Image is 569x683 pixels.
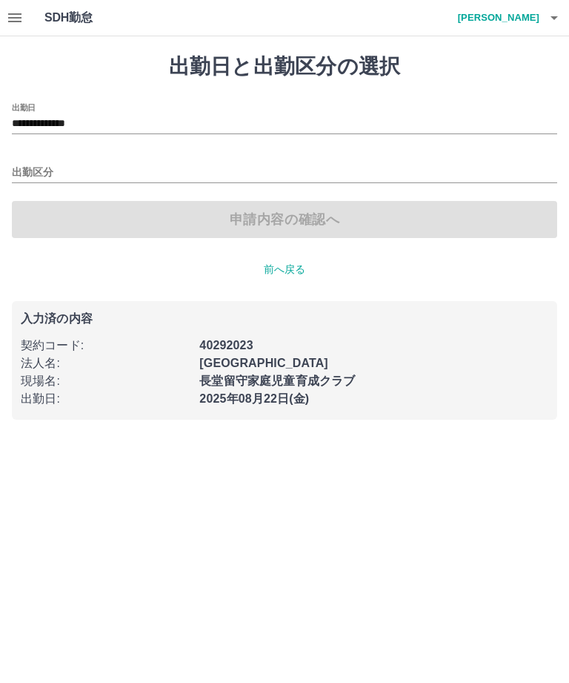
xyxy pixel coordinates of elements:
[12,54,557,79] h1: 出勤日と出勤区分の選択
[199,375,355,387] b: 長堂留守家庭児童育成クラブ
[21,354,190,372] p: 法人名 :
[21,372,190,390] p: 現場名 :
[12,262,557,277] p: 前へ戻る
[199,392,309,405] b: 2025年08月22日(金)
[199,357,328,369] b: [GEOGRAPHIC_DATA]
[21,313,548,325] p: 入力済の内容
[21,390,190,408] p: 出勤日 :
[199,339,253,352] b: 40292023
[21,337,190,354] p: 契約コード :
[12,102,36,113] label: 出勤日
